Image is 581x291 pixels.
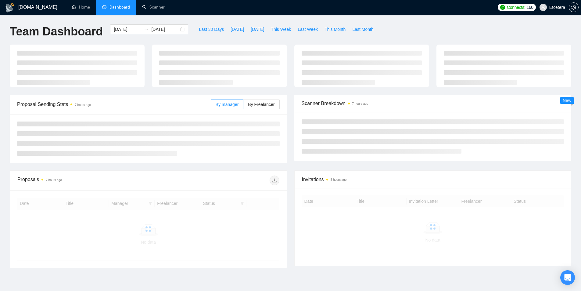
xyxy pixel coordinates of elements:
[267,24,294,34] button: This Week
[231,26,244,33] span: [DATE]
[151,26,179,33] input: End date
[349,24,377,34] button: Last Month
[195,24,227,34] button: Last 30 Days
[500,5,505,10] img: upwork-logo.png
[569,5,579,10] a: setting
[563,98,571,103] span: New
[302,176,564,183] span: Invitations
[72,5,90,10] a: homeHome
[17,176,148,185] div: Proposals
[541,5,545,9] span: user
[144,27,149,32] span: swap-right
[216,102,238,107] span: By manager
[569,5,578,10] span: setting
[46,178,62,182] time: 7 hours ago
[526,4,533,11] span: 160
[298,26,318,33] span: Last Week
[114,26,142,33] input: Start date
[10,24,103,39] h1: Team Dashboard
[302,100,564,107] span: Scanner Breakdown
[569,2,579,12] button: setting
[560,270,575,285] div: Open Intercom Messenger
[75,103,91,107] time: 7 hours ago
[271,26,291,33] span: This Week
[227,24,247,34] button: [DATE]
[331,178,347,181] time: 8 hours ago
[251,26,264,33] span: [DATE]
[17,100,211,108] span: Proposal Sending Stats
[109,5,130,10] span: Dashboard
[199,26,224,33] span: Last 30 Days
[352,102,368,105] time: 7 hours ago
[321,24,349,34] button: This Month
[142,5,165,10] a: searchScanner
[5,3,15,13] img: logo
[102,5,106,9] span: dashboard
[247,24,267,34] button: [DATE]
[325,26,346,33] span: This Month
[352,26,373,33] span: Last Month
[248,102,274,107] span: By Freelancer
[144,27,149,32] span: to
[507,4,525,11] span: Connects:
[294,24,321,34] button: Last Week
